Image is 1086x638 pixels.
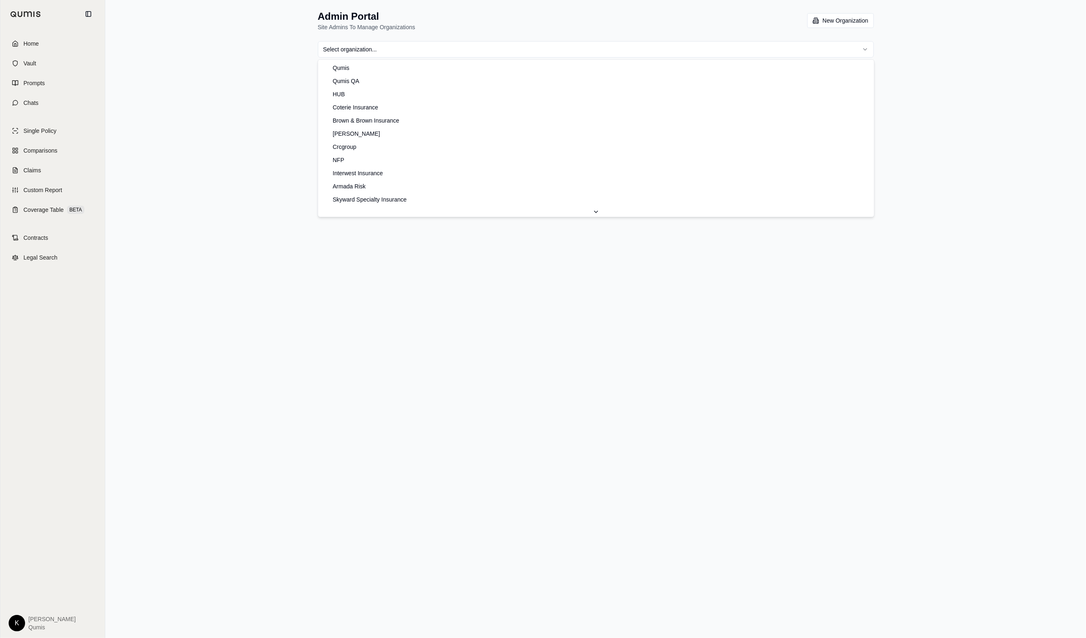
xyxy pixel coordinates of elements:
[333,182,366,190] span: Armada Risk
[333,130,380,138] span: [PERSON_NAME]
[333,64,350,72] span: Qumis
[333,103,379,111] span: Coterie Insurance
[333,116,400,125] span: Brown & Brown Insurance
[333,195,407,204] span: Skyward Specialty Insurance
[333,156,345,164] span: NFP
[333,143,357,151] span: Crcgroup
[333,90,345,98] span: HUB
[333,169,383,177] span: Interwest Insurance
[333,77,360,85] span: Qumis QA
